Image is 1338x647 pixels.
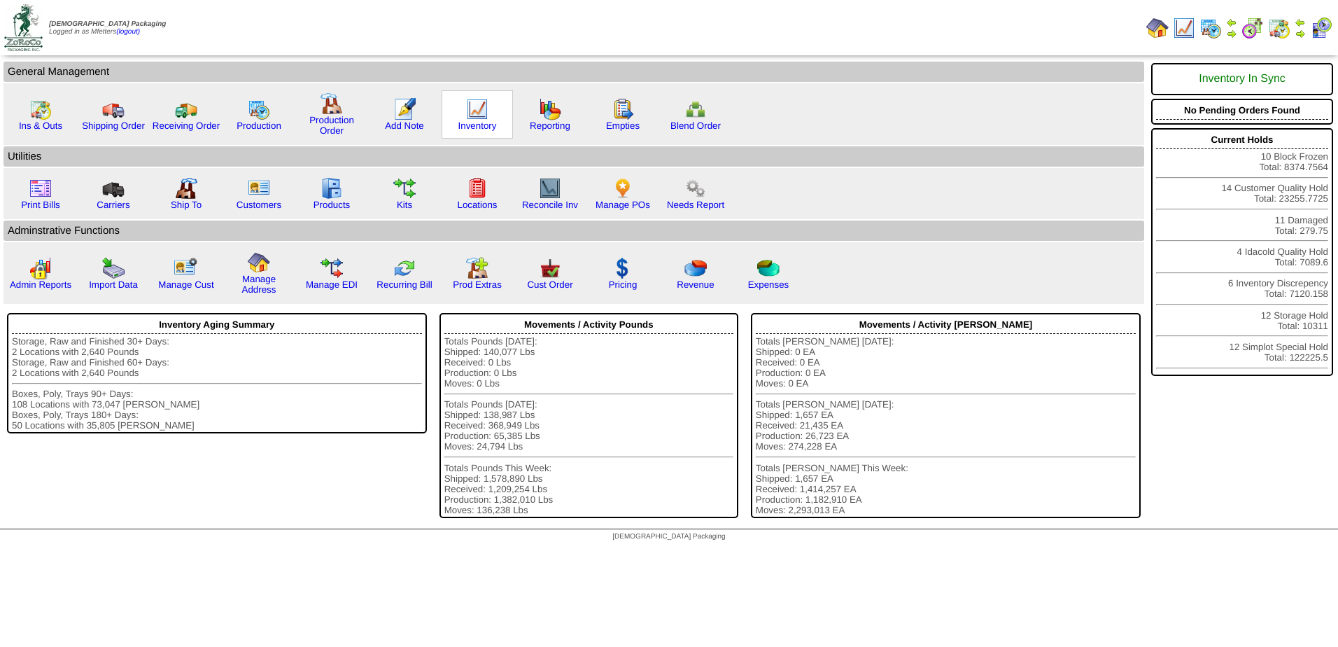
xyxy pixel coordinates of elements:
span: Logged in as Mfetters [49,20,166,36]
a: Needs Report [667,200,724,210]
img: truck.gif [102,98,125,120]
a: Expenses [748,279,789,290]
a: Customers [237,200,281,210]
img: workflow.png [684,177,707,200]
img: import.gif [102,257,125,279]
img: dollar.gif [612,257,634,279]
a: Pricing [609,279,638,290]
a: Inventory [458,120,497,131]
a: (logout) [116,28,140,36]
img: calendarcustomer.gif [1310,17,1332,39]
a: Recurring Bill [376,279,432,290]
img: pie_chart.png [684,257,707,279]
img: graph2.png [29,257,52,279]
a: Admin Reports [10,279,71,290]
a: Receiving Order [153,120,220,131]
td: General Management [3,62,1144,82]
a: Carriers [97,200,129,210]
img: arrowleft.gif [1226,17,1237,28]
img: home.gif [248,251,270,274]
div: Movements / Activity Pounds [444,316,733,334]
div: Totals Pounds [DATE]: Shipped: 140,077 Lbs Received: 0 Lbs Production: 0 Lbs Moves: 0 Lbs Totals ... [444,336,733,515]
img: network.png [684,98,707,120]
img: cabinet.gif [321,177,343,200]
div: No Pending Orders Found [1156,102,1328,120]
td: Utilities [3,146,1144,167]
img: po.png [612,177,634,200]
img: zoroco-logo-small.webp [4,4,43,51]
img: managecust.png [174,257,199,279]
a: Production [237,120,281,131]
a: Reporting [530,120,570,131]
div: Totals [PERSON_NAME] [DATE]: Shipped: 0 EA Received: 0 EA Production: 0 EA Moves: 0 EA Totals [PE... [756,336,1136,515]
img: cust_order.png [539,257,561,279]
div: 10 Block Frozen Total: 8374.7564 14 Customer Quality Hold Total: 23255.7725 11 Damaged Total: 279... [1151,128,1333,376]
img: workflow.gif [393,177,416,200]
img: reconcile.gif [393,257,416,279]
img: invoice2.gif [29,177,52,200]
div: Current Holds [1156,131,1328,149]
a: Import Data [89,279,138,290]
img: home.gif [1146,17,1169,39]
a: Prod Extras [453,279,502,290]
img: line_graph.gif [1173,17,1195,39]
a: Manage POs [596,200,650,210]
a: Add Note [385,120,424,131]
img: truck2.gif [175,98,197,120]
img: calendarblend.gif [1241,17,1264,39]
a: Kits [397,200,412,210]
img: factory.gif [321,92,343,115]
img: calendarinout.gif [29,98,52,120]
img: line_graph.gif [466,98,488,120]
a: Revenue [677,279,714,290]
div: Movements / Activity [PERSON_NAME] [756,316,1136,334]
img: arrowleft.gif [1295,17,1306,28]
a: Manage Cust [158,279,213,290]
div: Inventory Aging Summary [12,316,422,334]
a: Shipping Order [82,120,145,131]
img: truck3.gif [102,177,125,200]
a: Products [314,200,351,210]
a: Print Bills [21,200,60,210]
img: line_graph2.gif [539,177,561,200]
img: workorder.gif [612,98,634,120]
div: Storage, Raw and Finished 30+ Days: 2 Locations with 2,640 Pounds Storage, Raw and Finished 60+ D... [12,336,422,431]
img: customers.gif [248,177,270,200]
a: Empties [606,120,640,131]
a: Manage Address [242,274,276,295]
img: pie_chart2.png [757,257,780,279]
span: [DEMOGRAPHIC_DATA] Packaging [612,533,725,541]
td: Adminstrative Functions [3,221,1144,241]
a: Manage EDI [306,279,358,290]
img: locations.gif [466,177,488,200]
img: factory2.gif [175,177,197,200]
img: calendarprod.gif [1199,17,1222,39]
img: graph.gif [539,98,561,120]
img: calendarprod.gif [248,98,270,120]
a: Blend Order [670,120,721,131]
img: edi.gif [321,257,343,279]
img: arrowright.gif [1295,28,1306,39]
a: Reconcile Inv [522,200,578,210]
a: Production Order [309,115,354,136]
a: Ins & Outs [19,120,62,131]
img: prodextras.gif [466,257,488,279]
a: Locations [457,200,497,210]
img: orders.gif [393,98,416,120]
img: calendarinout.gif [1268,17,1290,39]
span: [DEMOGRAPHIC_DATA] Packaging [49,20,166,28]
img: arrowright.gif [1226,28,1237,39]
a: Ship To [171,200,202,210]
div: Inventory In Sync [1156,66,1328,92]
a: Cust Order [527,279,572,290]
